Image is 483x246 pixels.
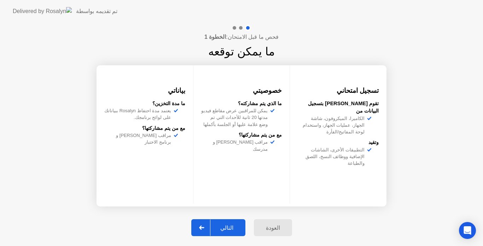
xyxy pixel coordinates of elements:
div: Open Intercom Messenger [459,222,476,239]
div: يمكن للمراقبين عرض مقاطع فيديو مدتها 20 ثانية للأحداث التي تم وضع علامة عليها أو الجلسة بأكملها [201,107,271,128]
div: الكاميرا، الميكروفون، شاشة الجهاز، عمليات الجهاز، واستخدام لوحة المفاتيح/الفأرة [298,115,367,136]
img: Delivered by Rosalyn [13,7,72,15]
div: ما الذي يتم مشاركته؟ [201,100,282,108]
h3: خصوصيتي [201,86,282,96]
h3: بياناتي [104,86,185,96]
div: تم تقديمه بواسطة [76,7,117,16]
div: مع من يتم مشاركتها؟ [201,131,282,139]
h1: ما يمكن توقعه [208,43,275,60]
div: وتقيد [298,139,379,146]
h4: فحص ما قبل الامتحان: [204,33,279,41]
div: التطبيقات الأخرى، الشاشات الإضافية ووظائف النسخ، اللصق والطباعة [298,146,367,167]
button: التالي [191,219,245,236]
div: مراقب [PERSON_NAME] و مدرسك [201,139,271,152]
button: العودة [254,219,292,236]
div: التالي [210,224,243,231]
div: مع من يتم مشاركتها؟ [104,125,185,132]
div: تقوم [PERSON_NAME] بتسجيل البيانات من [298,100,379,115]
div: مراقب [PERSON_NAME] و برنامج الاختبار [104,132,174,145]
b: الخطوة 1 [204,34,226,40]
div: يعتمد مدة احتفاظ Rosalyn ببياناتك على لوائح برنامجك. [104,107,174,121]
h3: تسجيل امتحاني [298,86,379,96]
div: العودة [256,224,290,231]
div: ما مدة التخزين؟ [104,100,185,108]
